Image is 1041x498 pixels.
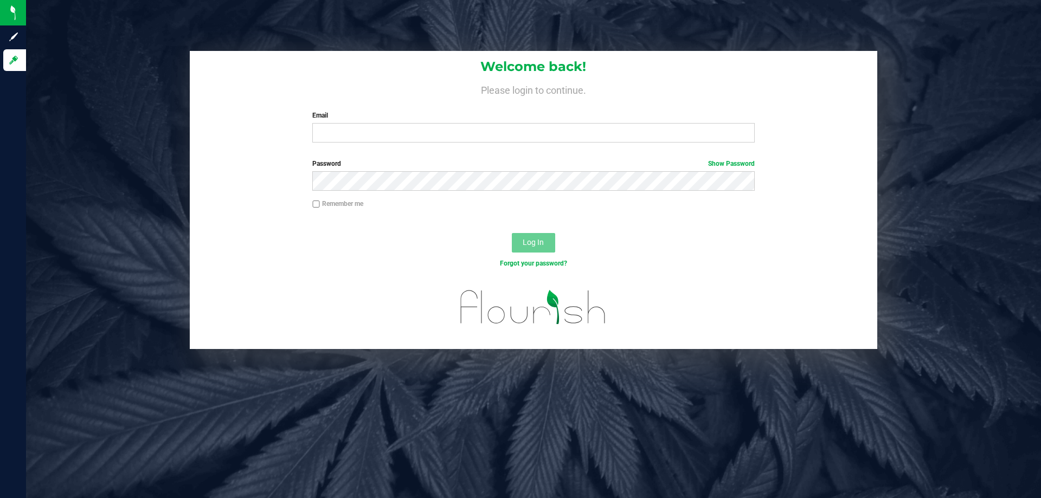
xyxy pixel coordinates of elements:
[190,60,877,74] h1: Welcome back!
[312,111,754,120] label: Email
[312,201,320,208] input: Remember me
[8,31,19,42] inline-svg: Sign up
[190,82,877,95] h4: Please login to continue.
[312,160,341,167] span: Password
[447,280,619,335] img: flourish_logo.svg
[312,199,363,209] label: Remember me
[708,160,755,167] a: Show Password
[512,233,555,253] button: Log In
[500,260,567,267] a: Forgot your password?
[8,55,19,66] inline-svg: Log in
[523,238,544,247] span: Log In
